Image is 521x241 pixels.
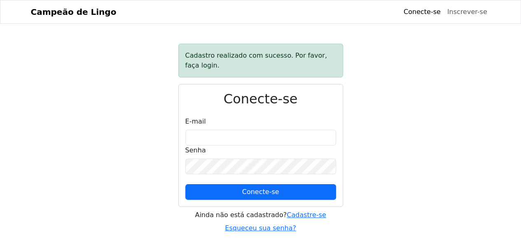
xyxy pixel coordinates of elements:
[400,4,444,20] a: Conecte-se
[185,117,206,125] font: E-mail
[242,188,279,196] font: Conecte-se
[195,211,287,219] font: Ainda não está cadastrado?
[185,184,336,200] button: Conecte-se
[447,8,487,16] font: Inscrever-se
[287,211,326,219] a: Cadastre-se
[185,51,327,69] font: Cadastro realizado com sucesso. Por favor, faça login.
[31,4,117,20] a: Campeão de Lingo
[444,4,491,20] a: Inscrever-se
[185,146,206,154] font: Senha
[31,7,117,17] font: Campeão de Lingo
[224,91,298,107] font: Conecte-se
[225,224,296,232] a: Esqueceu sua senha?
[404,8,441,16] font: Conecte-se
